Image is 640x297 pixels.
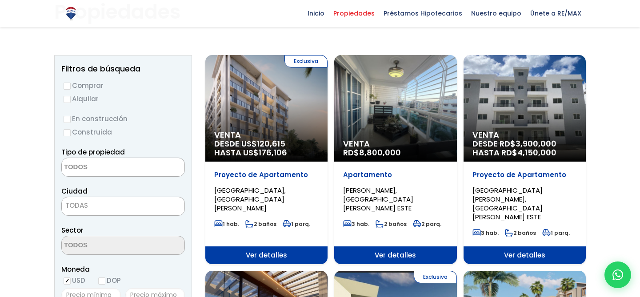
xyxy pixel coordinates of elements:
p: Apartamento [343,170,448,179]
span: 2 baños [245,220,276,228]
input: USD [64,277,71,285]
span: 1 parq. [542,229,570,237]
a: Venta RD$8,800,000 Apartamento [PERSON_NAME], [GEOGRAPHIC_DATA][PERSON_NAME] ESTE 3 hab. 2 baños ... [334,55,456,264]
a: Venta DESDE RD$3,900,000 HASTA RD$4,150,000 Proyecto de Apartamento [GEOGRAPHIC_DATA][PERSON_NAME... [464,55,586,264]
label: En construcción [61,113,185,124]
span: Ciudad [61,186,88,196]
span: 8,800,000 [359,147,401,158]
span: Nuestro equipo [467,7,526,20]
input: Construida [64,129,71,136]
span: Ver detalles [334,246,456,264]
input: Alquilar [64,96,71,103]
input: En construcción [64,116,71,123]
p: Proyecto de Apartamento [472,170,577,179]
textarea: Search [62,158,148,177]
span: 4,150,000 [517,147,556,158]
span: 3 hab. [343,220,369,228]
span: Exclusiva [414,271,457,283]
span: DESDE RD$ [472,139,577,157]
span: Ver detalles [205,246,328,264]
span: DESDE US$ [214,139,319,157]
span: 2 baños [376,220,407,228]
span: Propiedades [329,7,379,20]
span: RD$ [343,147,401,158]
span: Sector [61,226,84,235]
span: 3 hab. [472,229,499,237]
span: Venta [472,131,577,139]
label: Construida [61,127,185,138]
span: Moneda [61,264,185,275]
input: Comprar [64,83,71,90]
span: Tipo de propiedad [61,147,125,157]
input: DOP [98,277,105,285]
span: Ver detalles [464,246,586,264]
span: Exclusiva [284,55,328,67]
img: Logo de REMAX [63,6,79,21]
span: 3,900,000 [516,138,556,149]
textarea: Search [62,236,148,255]
span: [GEOGRAPHIC_DATA][PERSON_NAME], [GEOGRAPHIC_DATA][PERSON_NAME] ESTE [472,186,543,222]
span: Inicio [303,7,329,20]
span: 120,615 [257,138,285,149]
span: HASTA RD$ [472,148,577,157]
label: USD [61,275,85,286]
label: DOP [96,275,121,286]
h2: Filtros de búsqueda [61,64,185,73]
span: HASTA US$ [214,148,319,157]
span: 2 baños [505,229,536,237]
label: Alquilar [61,93,185,104]
span: [PERSON_NAME], [GEOGRAPHIC_DATA][PERSON_NAME] ESTE [343,186,413,213]
span: Venta [343,139,448,148]
label: Comprar [61,80,185,91]
span: Únete a RE/MAX [526,7,586,20]
span: Venta [214,131,319,139]
span: TODAS [65,201,88,210]
span: [GEOGRAPHIC_DATA], [GEOGRAPHIC_DATA][PERSON_NAME] [214,186,286,213]
span: 1 parq. [283,220,310,228]
a: Exclusiva Venta DESDE US$120,615 HASTA US$176,106 Proyecto de Apartamento [GEOGRAPHIC_DATA], [GEO... [205,55,328,264]
span: TODAS [61,197,185,216]
p: Proyecto de Apartamento [214,170,319,179]
span: Préstamos Hipotecarios [379,7,467,20]
span: 2 parq. [413,220,441,228]
span: 1 hab. [214,220,239,228]
span: 176,106 [259,147,287,158]
span: TODAS [62,199,184,212]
